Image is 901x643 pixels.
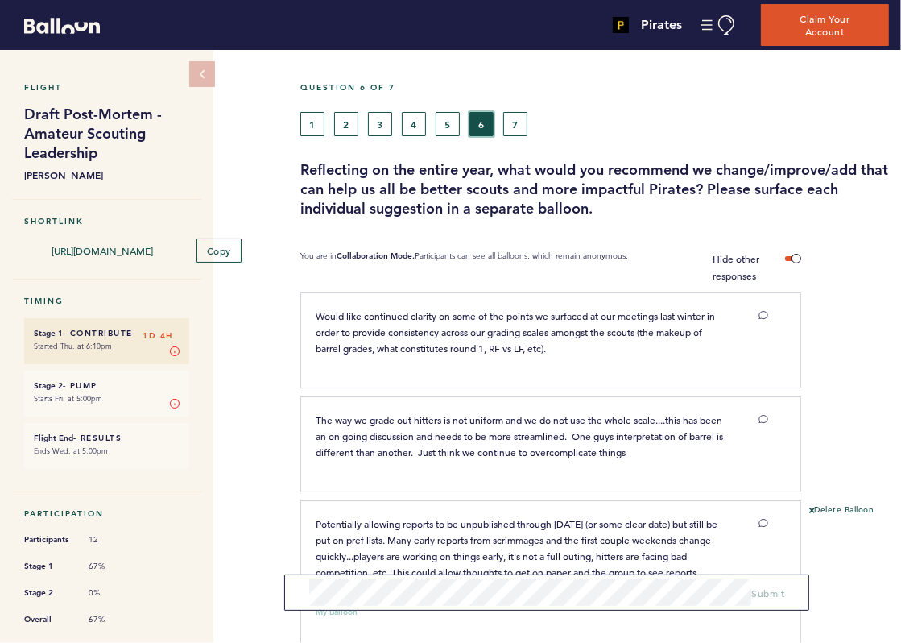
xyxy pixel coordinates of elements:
[316,309,717,355] span: Would like continued clarity on some of the points we surfaced at our meetings last winter in ord...
[316,608,358,616] small: My Balloon
[34,328,180,338] h6: - Contribute
[337,251,415,261] b: Collaboration Mode.
[143,328,173,344] span: 1D 4H
[24,558,72,575] span: Stage 1
[24,18,100,34] svg: Balloon
[24,585,72,601] span: Stage 2
[34,433,180,443] h6: - Results
[196,239,242,263] button: Copy
[761,4,889,46] button: Claim Your Account
[436,112,460,136] button: 5
[503,112,527,136] button: 7
[300,251,628,284] p: You are in Participants can see all balloons, which remain anonymous.
[89,614,137,625] span: 67%
[701,15,737,35] button: Manage Account
[34,328,63,338] small: Stage 1
[89,534,137,546] span: 12
[809,504,874,517] button: Delete Balloon
[24,82,189,93] h5: Flight
[24,105,189,163] h1: Draft Post-Mortem - Amateur Scouting Leadership
[300,112,324,136] button: 1
[34,393,102,404] time: Starts Fri. at 5:00pm
[34,446,108,456] time: Ends Wed. at 5:00pm
[751,585,784,601] button: Submit
[34,341,112,351] time: Started Thu. at 6:10pm
[24,296,189,306] h5: Timing
[334,112,358,136] button: 2
[24,216,189,226] h5: Shortlink
[316,413,725,458] span: The way we grade out hitters is not uniform and we do not use the whole scale....this has been an...
[34,380,63,391] small: Stage 2
[713,252,759,282] span: Hide other responses
[300,82,889,93] h5: Question 6 of 7
[24,612,72,628] span: Overall
[368,112,392,136] button: 3
[24,167,189,183] b: [PERSON_NAME]
[89,561,137,572] span: 67%
[402,112,426,136] button: 4
[34,433,73,443] small: Flight End
[641,15,682,35] h4: Pirates
[34,380,180,391] h6: - Pump
[89,587,137,599] span: 0%
[469,112,494,136] button: 6
[24,508,189,519] h5: Participation
[751,587,784,599] span: Submit
[12,16,100,33] a: Balloon
[316,517,720,595] span: Potentially allowing reports to be unpublished through [DATE] (or some clear date) but still be p...
[24,532,72,548] span: Participants
[300,160,889,218] h3: Reflecting on the entire year, what would you recommend we change/improve/add that can help us al...
[207,244,231,257] span: Copy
